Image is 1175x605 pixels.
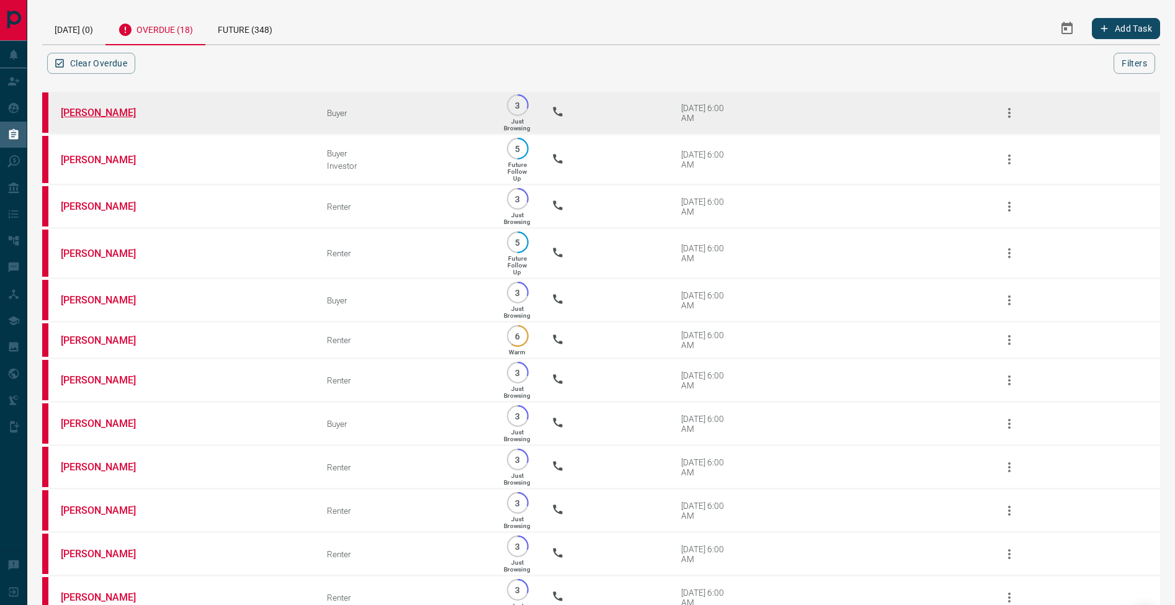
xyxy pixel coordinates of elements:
[327,593,483,603] div: Renter
[507,161,527,182] p: Future Follow Up
[327,335,483,345] div: Renter
[61,294,154,306] a: [PERSON_NAME]
[327,462,483,472] div: Renter
[42,280,48,320] div: property.ca
[327,108,483,118] div: Buyer
[513,498,522,508] p: 3
[47,53,135,74] button: Clear Overdue
[504,429,530,442] p: Just Browsing
[42,323,48,357] div: property.ca
[513,368,522,377] p: 3
[513,542,522,551] p: 3
[1114,53,1155,74] button: Filters
[61,248,154,259] a: [PERSON_NAME]
[681,501,734,521] div: [DATE] 6:00 AM
[681,243,734,263] div: [DATE] 6:00 AM
[327,549,483,559] div: Renter
[504,472,530,486] p: Just Browsing
[504,118,530,132] p: Just Browsing
[42,403,48,444] div: property.ca
[504,212,530,225] p: Just Browsing
[42,92,48,133] div: property.ca
[513,288,522,297] p: 3
[681,414,734,434] div: [DATE] 6:00 AM
[61,374,154,386] a: [PERSON_NAME]
[42,136,48,183] div: property.ca
[327,202,483,212] div: Renter
[681,544,734,564] div: [DATE] 6:00 AM
[327,148,483,158] div: Buyer
[513,194,522,204] p: 3
[681,197,734,217] div: [DATE] 6:00 AM
[61,461,154,473] a: [PERSON_NAME]
[681,290,734,310] div: [DATE] 6:00 AM
[61,334,154,346] a: [PERSON_NAME]
[513,238,522,247] p: 5
[327,375,483,385] div: Renter
[681,103,734,123] div: [DATE] 6:00 AM
[681,457,734,477] div: [DATE] 6:00 AM
[42,360,48,400] div: property.ca
[513,585,522,594] p: 3
[1052,14,1082,43] button: Select Date Range
[42,534,48,574] div: property.ca
[327,419,483,429] div: Buyer
[504,305,530,319] p: Just Browsing
[509,349,525,356] p: Warm
[327,295,483,305] div: Buyer
[61,591,154,603] a: [PERSON_NAME]
[105,12,205,45] div: Overdue (18)
[504,385,530,399] p: Just Browsing
[327,248,483,258] div: Renter
[61,504,154,516] a: [PERSON_NAME]
[61,154,154,166] a: [PERSON_NAME]
[42,12,105,44] div: [DATE] (0)
[681,330,734,350] div: [DATE] 6:00 AM
[61,548,154,560] a: [PERSON_NAME]
[1092,18,1160,39] button: Add Task
[681,150,734,169] div: [DATE] 6:00 AM
[61,107,154,119] a: [PERSON_NAME]
[681,370,734,390] div: [DATE] 6:00 AM
[327,161,483,171] div: Investor
[513,331,522,341] p: 6
[42,186,48,226] div: property.ca
[42,230,48,277] div: property.ca
[205,12,285,44] div: Future (348)
[504,559,530,573] p: Just Browsing
[513,455,522,464] p: 3
[507,255,527,276] p: Future Follow Up
[42,490,48,531] div: property.ca
[61,418,154,429] a: [PERSON_NAME]
[327,506,483,516] div: Renter
[61,200,154,212] a: [PERSON_NAME]
[513,411,522,421] p: 3
[513,101,522,110] p: 3
[513,144,522,153] p: 5
[504,516,530,529] p: Just Browsing
[42,447,48,487] div: property.ca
